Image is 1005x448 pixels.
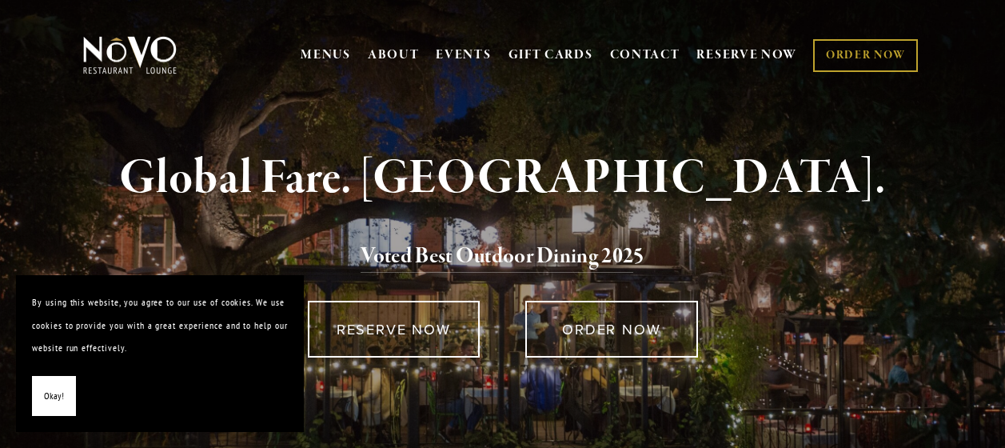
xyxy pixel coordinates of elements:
a: ORDER NOW [525,301,697,358]
a: GIFT CARDS [508,40,593,70]
a: ABOUT [368,47,420,63]
a: Voted Best Outdoor Dining 202 [361,242,633,273]
button: Okay! [32,376,76,417]
h2: 5 [106,240,899,274]
a: RESERVE NOW [308,301,480,358]
section: Cookie banner [16,275,304,432]
span: Okay! [44,385,64,408]
img: Novo Restaurant &amp; Lounge [80,35,180,75]
a: CONTACT [610,40,680,70]
strong: Global Fare. [GEOGRAPHIC_DATA]. [119,148,886,209]
a: EVENTS [436,47,491,63]
a: RESERVE NOW [696,40,797,70]
p: By using this website, you agree to our use of cookies. We use cookies to provide you with a grea... [32,291,288,360]
a: ORDER NOW [813,39,918,72]
a: MENUS [301,47,351,63]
